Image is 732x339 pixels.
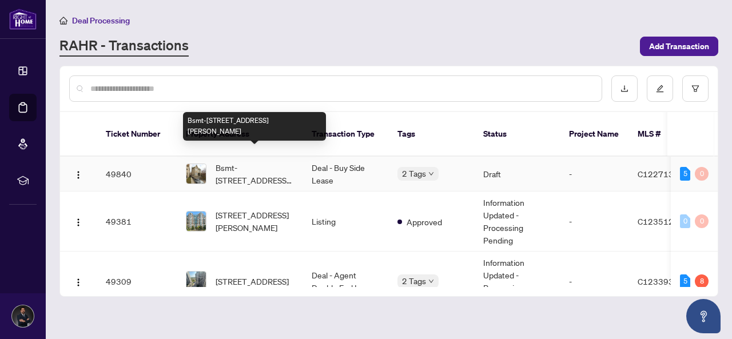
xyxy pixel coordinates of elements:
span: 2 Tags [402,167,426,180]
span: C12339373 [638,276,684,286]
button: edit [647,75,673,102]
div: 0 [695,167,709,181]
button: filter [682,75,709,102]
img: thumbnail-img [186,164,206,184]
th: Tags [388,112,474,157]
div: 5 [680,274,690,288]
button: Logo [69,212,87,230]
td: - [560,157,628,192]
th: MLS # [628,112,697,157]
img: Logo [74,170,83,180]
span: Approved [407,216,442,228]
img: logo [9,9,37,30]
span: down [428,171,434,177]
span: 2 Tags [402,274,426,288]
th: Status [474,112,560,157]
td: Deal - Agent Double End Lease [303,252,388,312]
span: home [59,17,67,25]
div: 0 [680,214,690,228]
td: 49381 [97,192,177,252]
button: Logo [69,165,87,183]
span: [STREET_ADDRESS][PERSON_NAME] [216,209,293,234]
td: 49309 [97,252,177,312]
span: [STREET_ADDRESS] [216,275,289,288]
div: 8 [695,274,709,288]
span: edit [656,85,664,93]
button: Add Transaction [640,37,718,56]
td: Draft [474,157,560,192]
th: Property Address [177,112,303,157]
img: Profile Icon [12,305,34,327]
td: - [560,192,628,252]
td: Information Updated - Processing Pending [474,252,560,312]
span: filter [691,85,699,93]
span: download [620,85,628,93]
img: Logo [74,278,83,287]
span: Deal Processing [72,15,130,26]
div: 5 [680,167,690,181]
th: Transaction Type [303,112,388,157]
td: Deal - Buy Side Lease [303,157,388,192]
img: thumbnail-img [186,212,206,231]
td: Information Updated - Processing Pending [474,192,560,252]
td: Listing [303,192,388,252]
td: 49840 [97,157,177,192]
div: 0 [695,214,709,228]
span: Add Transaction [649,37,709,55]
td: - [560,252,628,312]
button: Open asap [686,299,721,333]
span: down [428,278,434,284]
span: C12351243 [638,216,684,226]
th: Project Name [560,112,628,157]
button: Logo [69,272,87,290]
div: Bsmt-[STREET_ADDRESS][PERSON_NAME] [183,112,326,141]
img: Logo [74,218,83,227]
button: download [611,75,638,102]
img: thumbnail-img [186,272,206,291]
span: Bsmt-[STREET_ADDRESS][PERSON_NAME] [216,161,293,186]
a: RAHR - Transactions [59,36,189,57]
span: C12271320 [638,169,684,179]
th: Ticket Number [97,112,177,157]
